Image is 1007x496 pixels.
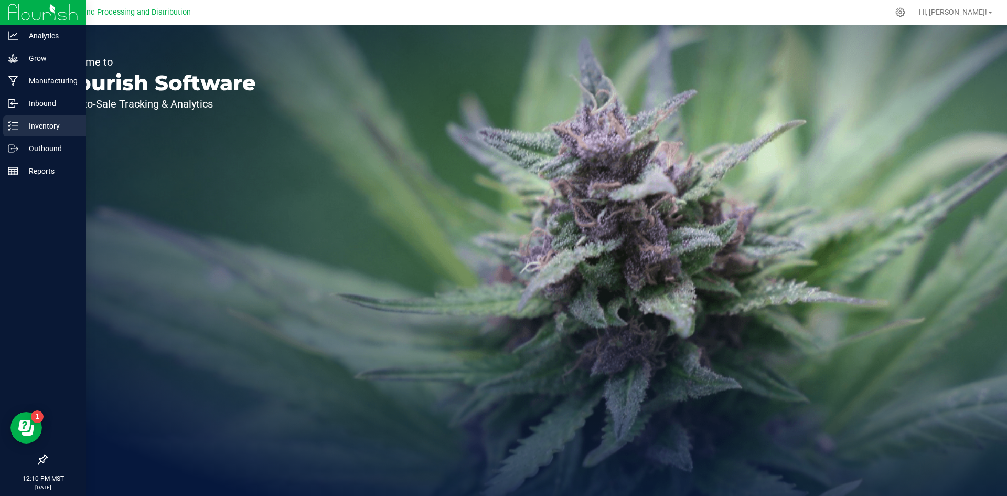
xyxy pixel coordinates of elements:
[8,121,18,131] inline-svg: Inventory
[8,98,18,109] inline-svg: Inbound
[894,7,907,17] div: Manage settings
[8,166,18,176] inline-svg: Reports
[57,99,256,109] p: Seed-to-Sale Tracking & Analytics
[18,120,81,132] p: Inventory
[18,75,81,87] p: Manufacturing
[57,57,256,67] p: Welcome to
[18,165,81,177] p: Reports
[31,410,44,423] iframe: Resource center unread badge
[30,8,191,17] span: Globe Farmacy Inc Processing and Distribution
[5,474,81,483] p: 12:10 PM MST
[18,29,81,42] p: Analytics
[10,412,42,444] iframe: Resource center
[18,52,81,65] p: Grow
[8,53,18,64] inline-svg: Grow
[8,76,18,86] inline-svg: Manufacturing
[5,483,81,491] p: [DATE]
[8,143,18,154] inline-svg: Outbound
[18,97,81,110] p: Inbound
[8,30,18,41] inline-svg: Analytics
[18,142,81,155] p: Outbound
[57,72,256,93] p: Flourish Software
[919,8,987,16] span: Hi, [PERSON_NAME]!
